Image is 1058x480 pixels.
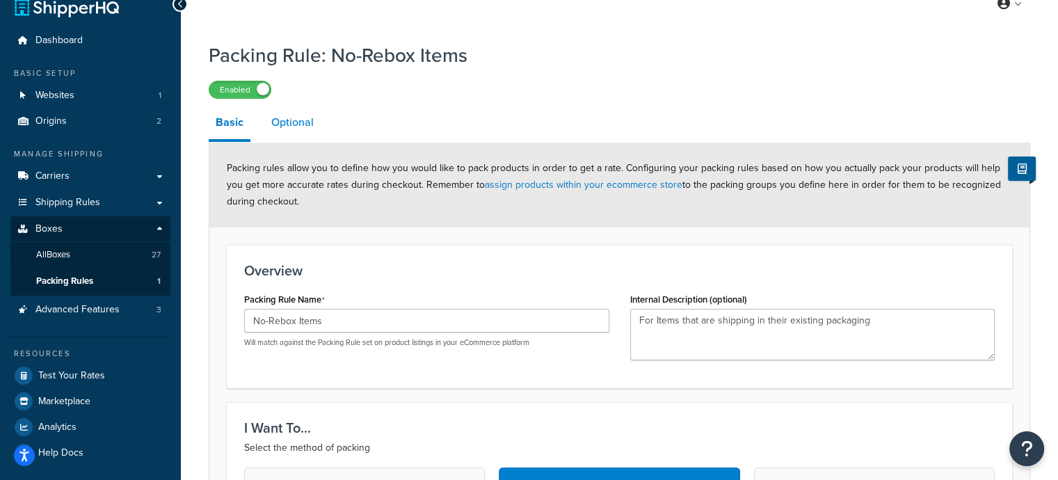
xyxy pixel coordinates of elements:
a: AllBoxes27 [10,242,170,268]
li: Websites [10,83,170,109]
span: Dashboard [35,35,83,47]
a: Origins2 [10,109,170,134]
p: Will match against the Packing Rule set on product listings in your eCommerce platform [244,337,609,348]
a: Dashboard [10,28,170,54]
li: Boxes [10,216,170,296]
span: Carriers [35,170,70,182]
span: Packing rules allow you to define how you would like to pack products in order to get a rate. Con... [227,161,1001,209]
span: 2 [157,115,161,127]
span: Marketplace [38,396,90,408]
span: Websites [35,90,74,102]
div: Resources [10,348,170,360]
h1: Packing Rule: No-Rebox Items [209,42,1013,69]
span: Analytics [38,422,77,433]
a: Websites1 [10,83,170,109]
a: Help Docs [10,440,170,465]
li: Advanced Features [10,297,170,323]
span: All Boxes [36,249,70,261]
h3: Overview [244,263,995,278]
a: Advanced Features3 [10,297,170,323]
span: Advanced Features [35,304,120,316]
a: Packing Rules1 [10,269,170,294]
h3: I Want To... [244,420,995,435]
button: Open Resource Center [1009,431,1044,466]
span: Shipping Rules [35,197,100,209]
a: Shipping Rules [10,190,170,216]
a: Basic [209,106,250,142]
span: 27 [152,249,161,261]
span: Packing Rules [36,275,93,287]
li: Packing Rules [10,269,170,294]
div: Basic Setup [10,67,170,79]
a: Boxes [10,216,170,242]
span: Test Your Rates [38,370,105,382]
a: Test Your Rates [10,363,170,388]
textarea: For Items that are shipping in their existing packaging [630,309,995,360]
a: Carriers [10,163,170,189]
span: 3 [157,304,161,316]
label: Internal Description (optional) [630,294,747,305]
button: Show Help Docs [1008,157,1036,181]
a: Marketplace [10,389,170,414]
a: Optional [264,106,321,139]
span: 1 [157,275,161,287]
p: Select the method of packing [244,440,995,456]
span: Help Docs [38,447,83,459]
label: Enabled [209,81,271,98]
label: Packing Rule Name [244,294,325,305]
a: Analytics [10,415,170,440]
li: Origins [10,109,170,134]
span: Boxes [35,223,63,235]
div: Manage Shipping [10,148,170,160]
span: 1 [159,90,161,102]
a: assign products within your ecommerce store [485,177,682,192]
span: Origins [35,115,67,127]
